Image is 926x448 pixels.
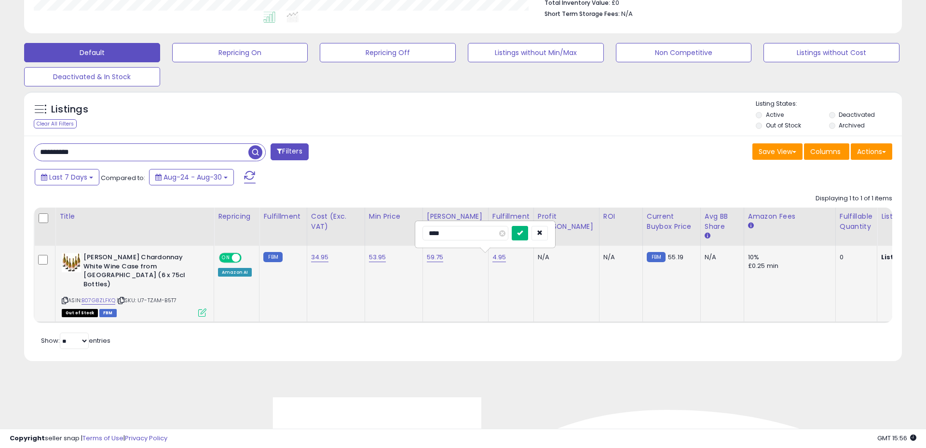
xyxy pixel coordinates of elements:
[763,43,899,62] button: Listings without Cost
[748,211,831,222] div: Amazon Fees
[320,43,456,62] button: Repricing Off
[49,172,87,182] span: Last 7 Days
[24,67,160,86] button: Deactivated & In Stock
[218,268,252,277] div: Amazon AI
[748,253,828,262] div: 10%
[804,143,849,160] button: Columns
[538,253,592,262] div: N/A
[766,111,784,119] label: Active
[603,211,639,222] div: ROI
[99,309,117,317] span: FBM
[163,172,222,182] span: Aug-24 - Aug-30
[748,222,754,230] small: Amazon Fees.
[117,296,177,304] span: | SKU: U7-TZAM-B5T7
[851,143,892,160] button: Actions
[647,252,666,262] small: FBM
[881,252,925,262] b: Listed Price:
[271,143,308,160] button: Filters
[538,211,595,232] div: Profit [PERSON_NAME]
[83,253,201,291] b: [PERSON_NAME] Chardonnay White Wine Case from [GEOGRAPHIC_DATA] (6 x 75cl Bottles)
[766,121,801,129] label: Out of Stock
[263,211,302,222] div: Fulfillment
[840,253,870,262] div: 0
[752,143,803,160] button: Save View
[621,9,633,18] span: N/A
[810,147,841,156] span: Columns
[218,211,255,222] div: Repricing
[220,254,232,262] span: ON
[41,336,110,345] span: Show: entries
[492,252,506,262] a: 4.95
[149,169,234,185] button: Aug-24 - Aug-30
[62,309,98,317] span: All listings that are currently out of stock and unavailable for purchase on Amazon
[603,253,635,262] div: N/A
[34,119,77,128] div: Clear All Filters
[616,43,752,62] button: Non Competitive
[62,253,81,272] img: 51De1ntAACL._SL40_.jpg
[756,99,901,109] p: Listing States:
[468,43,604,62] button: Listings without Min/Max
[172,43,308,62] button: Repricing On
[369,252,386,262] a: 53.95
[311,252,329,262] a: 34.95
[51,103,88,116] h5: Listings
[492,211,530,232] div: Fulfillment Cost
[427,252,444,262] a: 59.75
[705,232,710,240] small: Avg BB Share.
[647,211,696,232] div: Current Buybox Price
[24,43,160,62] button: Default
[427,211,484,222] div: [PERSON_NAME]
[82,296,115,305] a: B07G8ZLFKQ
[240,254,256,262] span: OFF
[369,211,419,222] div: Min Price
[840,211,873,232] div: Fulfillable Quantity
[545,10,620,18] b: Short Term Storage Fees:
[705,253,736,262] div: N/A
[101,173,145,182] span: Compared to:
[705,211,740,232] div: Avg BB Share
[668,252,683,262] span: 55.19
[59,211,210,222] div: Title
[62,253,206,316] div: ASIN:
[816,194,892,203] div: Displaying 1 to 1 of 1 items
[839,111,875,119] label: Deactivated
[839,121,865,129] label: Archived
[748,262,828,270] div: £0.25 min
[311,211,361,232] div: Cost (Exc. VAT)
[35,169,99,185] button: Last 7 Days
[263,252,282,262] small: FBM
